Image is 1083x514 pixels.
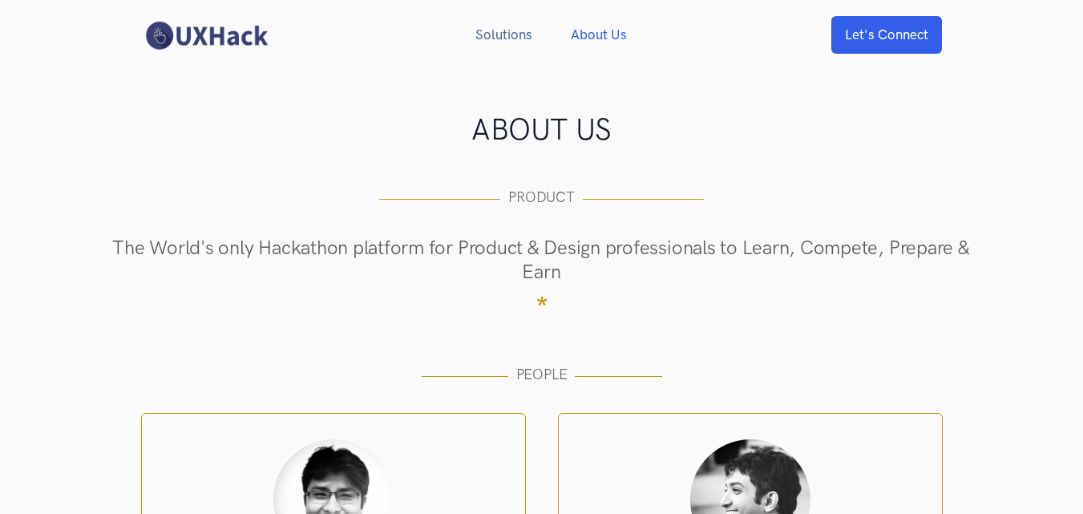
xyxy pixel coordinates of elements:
[141,20,272,51] img: UXHack Logo
[500,188,583,206] span: PRODUCT
[456,18,552,52] a: Solutions
[108,236,975,332] h4: The World's only Hackathon platform for Product & Design professionals to Learn, Compete, Prepare...
[552,18,646,52] a: About Us
[508,366,576,383] span: PEOPLE
[831,16,942,54] a: Let's Connect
